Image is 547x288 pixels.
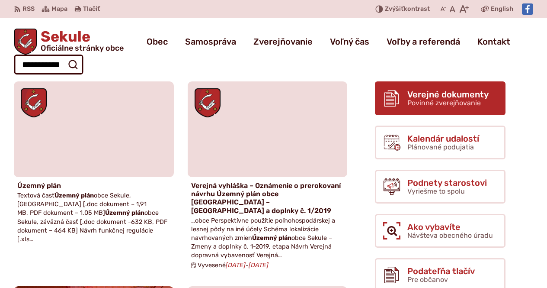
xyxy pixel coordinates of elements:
span: Verejné dokumenty [407,90,489,99]
span: Pre občanov [407,275,448,284]
span: Mapa [51,4,67,14]
a: Voľný čas [330,29,369,54]
a: Územný plán Textová časťÚzemný plánobce Sekule, [GEOGRAPHIC_DATA] [.doc dokument – 1,91 MB, PDF d... [14,81,174,247]
a: Samospráva [185,29,236,54]
span: Oficiálne stránky obce [41,44,124,52]
span: English [491,4,513,14]
a: Zverejňovanie [253,29,313,54]
span: Podateľňa tlačív [407,266,475,276]
span: Vyvesené - [198,262,269,269]
img: Prejsť na domovskú stránku [14,29,37,55]
strong: Územný plán [252,234,291,242]
span: Sekule [37,29,124,52]
strong: Územný plán [105,209,144,217]
span: Povinné zverejňovanie [407,99,481,107]
span: Zvýšiť [385,5,404,13]
span: kontrast [385,6,430,13]
img: Prejsť na Facebook stránku [522,3,533,15]
span: Textová časť obce Sekule, [GEOGRAPHIC_DATA] [.doc dokument – 1,91 MB, PDF dokument – 1,05 MB] obc... [17,192,167,243]
h4: Verejná vyhláška – Oznámenie o prerokovaní návrhu Územný plán obce [GEOGRAPHIC_DATA] – [GEOGRAPHI... [191,181,344,215]
a: Ako vybavíte Návšteva obecného úradu [375,214,505,248]
span: …obce Perspektívne použitie poľnohospodárskej a lesnej pôdy na iné účely Schéma lokalizácie navrh... [191,217,335,259]
strong: Územný plán [54,192,94,199]
a: Obec [147,29,168,54]
a: Voľby a referendá [387,29,460,54]
em: [DATE] [249,262,269,269]
a: Verejné dokumenty Povinné zverejňovanie [375,81,505,115]
a: Verejná vyhláška – Oznámenie o prerokovaní návrhu Územný plán obce [GEOGRAPHIC_DATA] – [GEOGRAPHI... [188,81,348,272]
span: Ako vybavíte [407,222,493,232]
span: Vyriešme to spolu [407,187,465,195]
span: Plánované podujatia [407,143,474,151]
span: Tlačiť [83,6,100,13]
a: Podnety starostovi Vyriešme to spolu [375,170,505,204]
h4: Územný plán [17,181,170,190]
span: Kalendár udalostí [407,134,479,143]
a: Kalendár udalostí Plánované podujatia [375,126,505,159]
span: Návšteva obecného úradu [407,231,493,239]
a: English [489,4,515,14]
a: Kontakt [477,29,510,54]
span: Podnety starostovi [407,178,487,188]
span: RSS [22,4,35,14]
a: Logo Sekule, prejsť na domovskú stránku. [14,29,124,55]
em: [DATE] [226,262,246,269]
